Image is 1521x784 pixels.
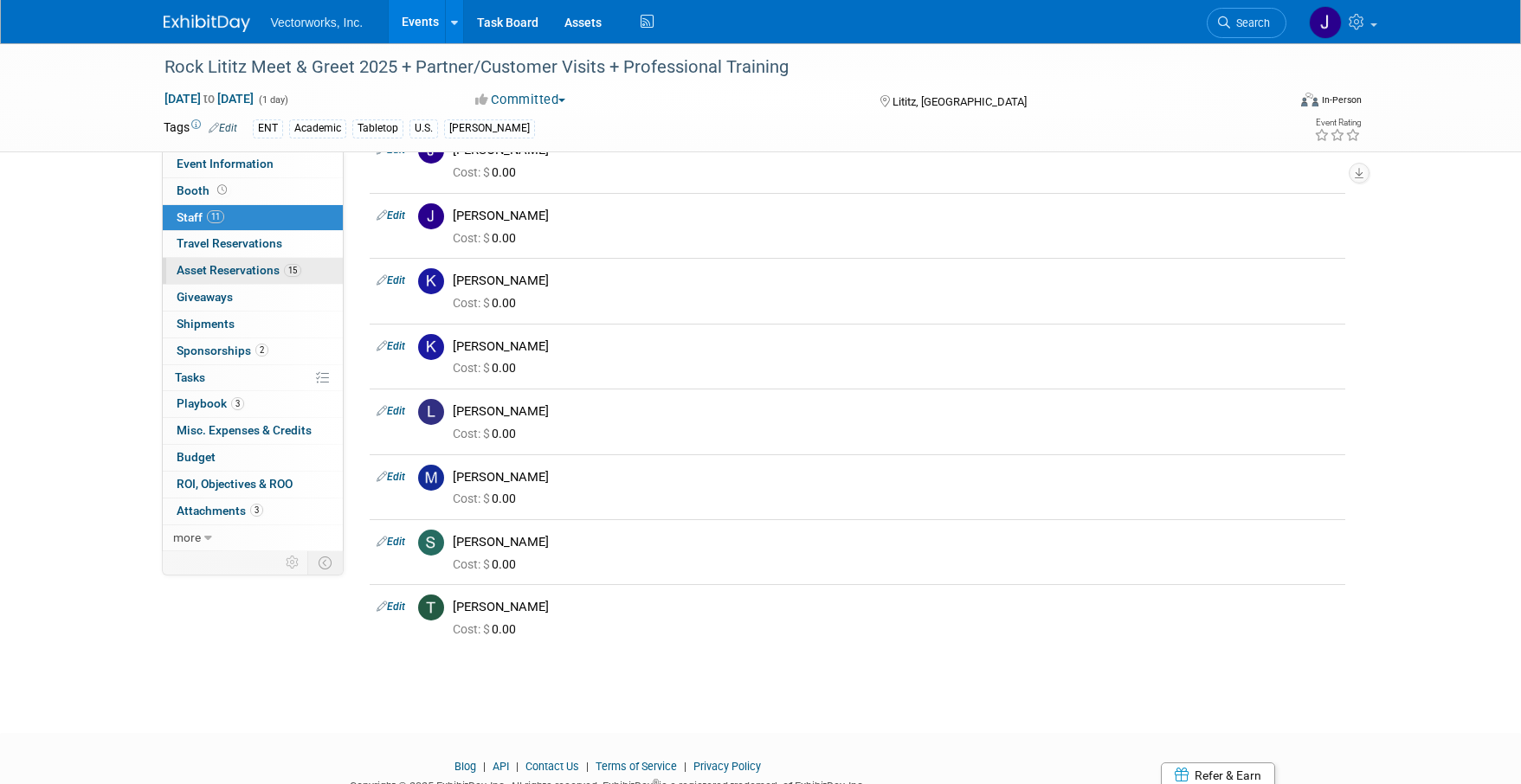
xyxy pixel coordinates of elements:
[453,534,1338,550] div: [PERSON_NAME]
[596,760,677,773] a: Terms of Service
[163,418,343,444] a: Misc. Expenses & Credits
[418,203,444,229] img: J.jpg
[255,344,268,357] span: 2
[453,165,492,179] span: Cost: $
[418,530,444,556] img: S.jpg
[453,557,492,571] span: Cost: $
[453,296,523,310] span: 0.00
[307,551,343,574] td: Toggle Event Tabs
[1321,93,1362,106] div: In-Person
[453,231,492,245] span: Cost: $
[163,312,343,337] a: Shipments
[377,405,405,417] a: Edit
[163,285,343,311] a: Giveaways
[1207,8,1286,38] a: Search
[177,477,293,491] span: ROI, Objectives & ROO
[453,361,523,375] span: 0.00
[250,504,263,517] span: 3
[453,208,1338,224] div: [PERSON_NAME]
[377,209,405,222] a: Edit
[493,760,509,773] a: API
[173,530,201,544] span: more
[453,557,523,571] span: 0.00
[1314,119,1361,127] div: Event Rating
[201,92,217,106] span: to
[177,263,301,277] span: Asset Reservations
[377,536,405,548] a: Edit
[352,119,403,138] div: Tabletop
[893,95,1027,108] span: Lititz, [GEOGRAPHIC_DATA]
[525,760,579,773] a: Contact Us
[418,465,444,491] img: M.jpg
[164,91,255,106] span: [DATE] [DATE]
[214,183,230,196] span: Booth not reserved yet
[377,144,405,156] a: Edit
[377,601,405,613] a: Edit
[444,119,535,138] div: [PERSON_NAME]
[177,157,274,170] span: Event Information
[453,622,492,636] span: Cost: $
[453,622,523,636] span: 0.00
[453,165,523,179] span: 0.00
[271,16,364,29] span: Vectorworks, Inc.
[1184,90,1363,116] div: Event Format
[177,396,244,410] span: Playbook
[158,52,1260,83] div: Rock Lititz Meet & Greet 2025 + Partner/Customer Visits + Professional Training
[257,94,288,106] span: (1 day)
[231,397,244,410] span: 3
[163,498,343,524] a: Attachments3
[253,119,283,138] div: ENT
[163,445,343,471] a: Budget
[418,594,444,620] img: T.jpg
[163,231,343,257] a: Travel Reservations
[453,338,1338,355] div: [PERSON_NAME]
[418,399,444,425] img: L.jpg
[469,91,572,109] button: Committed
[453,599,1338,615] div: [PERSON_NAME]
[207,210,224,223] span: 11
[163,391,343,417] a: Playbook3
[479,760,490,773] span: |
[418,268,444,294] img: K.jpg
[409,119,438,138] div: U.S.
[582,760,593,773] span: |
[418,334,444,360] img: K.jpg
[164,119,237,138] td: Tags
[177,183,230,197] span: Booth
[453,403,1338,420] div: [PERSON_NAME]
[377,274,405,286] a: Edit
[163,151,343,177] a: Event Information
[453,273,1338,289] div: [PERSON_NAME]
[163,338,343,364] a: Sponsorships2
[177,450,216,464] span: Budget
[284,264,301,277] span: 15
[453,492,492,505] span: Cost: $
[453,296,492,310] span: Cost: $
[177,344,268,357] span: Sponsorships
[163,365,343,391] a: Tasks
[278,551,308,574] td: Personalize Event Tab Strip
[177,317,235,331] span: Shipments
[377,471,405,483] a: Edit
[177,210,224,224] span: Staff
[453,231,523,245] span: 0.00
[177,504,263,517] span: Attachments
[175,370,205,384] span: Tasks
[289,119,346,138] div: Academic
[163,525,343,551] a: more
[1230,16,1270,29] span: Search
[177,236,282,250] span: Travel Reservations
[209,122,237,134] a: Edit
[1309,6,1342,39] img: Jennifer Hart
[163,472,343,498] a: ROI, Objectives & ROO
[453,427,492,440] span: Cost: $
[377,340,405,352] a: Edit
[1301,93,1318,106] img: Format-Inperson.png
[163,178,343,204] a: Booth
[453,427,523,440] span: 0.00
[163,205,343,231] a: Staff11
[453,361,492,375] span: Cost: $
[177,423,312,437] span: Misc. Expenses & Credits
[164,15,250,32] img: ExhibitDay
[680,760,691,773] span: |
